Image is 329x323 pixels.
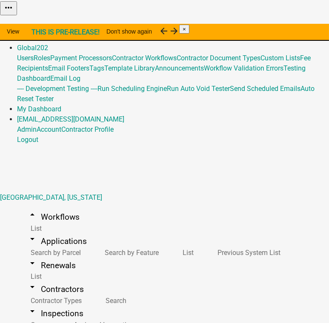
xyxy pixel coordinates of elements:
[169,26,179,36] i: arrow_forward
[17,219,52,238] a: List
[17,231,97,251] a: arrow_drop_downApplications
[17,125,37,133] a: Admin
[159,26,169,36] i: arrow_back
[17,244,91,262] a: Search by Parcel
[17,85,97,93] a: ---- Development Testing ----
[61,125,114,133] a: Contractor Profile
[169,244,204,262] a: List
[177,54,260,62] a: Contractor Document Types
[155,64,204,72] a: Announcements
[17,255,86,275] a: arrow_drop_downRenewals
[37,44,48,52] span: 202
[204,64,283,72] a: Workflow Validation Errors
[17,292,92,310] a: Contractor Types
[48,64,89,72] a: Email Footers
[92,292,137,310] a: Search
[27,258,37,268] i: arrow_drop_down
[17,53,329,104] div: Global202
[37,125,61,133] a: Account
[89,64,104,72] a: Tags
[50,54,112,62] a: Payment Processors
[27,210,37,220] i: arrow_drop_up
[27,306,37,316] i: arrow_drop_down
[50,74,80,82] a: Email Log
[17,105,61,113] a: My Dashboard
[31,28,100,36] strong: THIS IS PRE-RELEASE!
[17,267,52,286] a: List
[183,26,186,32] span: ×
[204,244,291,262] a: Previous System List
[104,64,155,72] a: Template Library
[17,44,48,52] a: Global202
[97,85,167,93] a: Run Scheduling Engine
[100,24,159,39] button: Don't show again
[260,54,300,62] a: Custom Lists
[17,23,35,31] a: Home
[112,54,177,62] a: Contractor Workflows
[17,207,90,227] a: arrow_drop_upWorkflows
[27,234,37,244] i: arrow_drop_down
[230,85,300,93] a: Send Scheduled Emails
[3,3,14,13] i: more_horiz
[17,136,38,144] a: Logout
[167,85,230,93] a: Run Auto Void Tester
[17,125,329,145] div: [EMAIL_ADDRESS][DOMAIN_NAME]
[179,25,189,34] button: Close
[17,54,34,62] a: Users
[34,54,50,62] a: Roles
[17,115,124,123] a: [EMAIL_ADDRESS][DOMAIN_NAME]
[27,282,37,292] i: arrow_drop_down
[17,279,94,299] a: arrow_drop_downContractors
[91,244,169,262] a: Search by Feature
